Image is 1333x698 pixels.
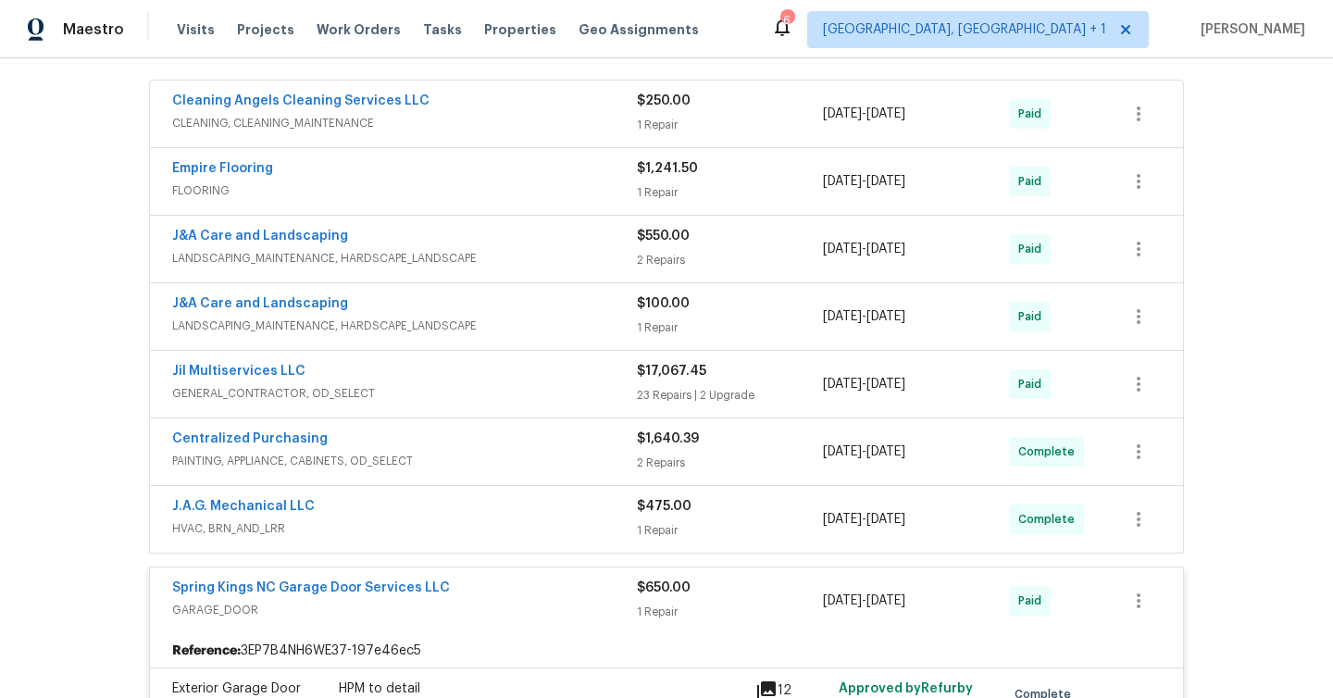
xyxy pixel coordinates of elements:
[339,679,744,698] div: HPM to detail
[637,581,691,594] span: $650.00
[823,592,905,610] span: -
[866,378,905,391] span: [DATE]
[172,682,301,695] span: Exterior Garage Door
[823,445,862,458] span: [DATE]
[237,20,294,39] span: Projects
[172,365,305,378] a: Jil Multiservices LLC
[823,310,862,323] span: [DATE]
[637,230,690,243] span: $550.00
[637,500,691,513] span: $475.00
[484,20,556,39] span: Properties
[1018,375,1049,393] span: Paid
[637,432,699,445] span: $1,640.39
[172,500,315,513] a: J.A.G. Mechanical LLC
[637,454,823,472] div: 2 Repairs
[172,94,430,107] a: Cleaning Angels Cleaning Services LLC
[866,445,905,458] span: [DATE]
[866,310,905,323] span: [DATE]
[1018,510,1082,529] span: Complete
[823,513,862,526] span: [DATE]
[823,442,905,461] span: -
[63,20,124,39] span: Maestro
[172,452,637,470] span: PAINTING, APPLIANCE, CABINETS, OD_SELECT
[823,105,905,123] span: -
[1018,442,1082,461] span: Complete
[637,318,823,337] div: 1 Repair
[172,297,348,310] a: J&A Care and Landscaping
[637,162,698,175] span: $1,241.50
[172,519,637,538] span: HVAC, BRN_AND_LRR
[823,20,1106,39] span: [GEOGRAPHIC_DATA], [GEOGRAPHIC_DATA] + 1
[866,107,905,120] span: [DATE]
[866,243,905,256] span: [DATE]
[172,642,241,660] b: Reference:
[172,384,637,403] span: GENERAL_CONTRACTOR, OD_SELECT
[1018,592,1049,610] span: Paid
[172,601,637,619] span: GARAGE_DOOR
[823,175,862,188] span: [DATE]
[637,183,823,202] div: 1 Repair
[637,603,823,621] div: 1 Repair
[1018,105,1049,123] span: Paid
[172,162,273,175] a: Empire Flooring
[172,181,637,200] span: FLOORING
[177,20,215,39] span: Visits
[1018,172,1049,191] span: Paid
[172,230,348,243] a: J&A Care and Landscaping
[317,20,401,39] span: Work Orders
[637,116,823,134] div: 1 Repair
[1018,307,1049,326] span: Paid
[823,378,862,391] span: [DATE]
[579,20,699,39] span: Geo Assignments
[172,432,328,445] a: Centralized Purchasing
[150,634,1183,667] div: 3EP7B4NH6WE37-197e46ec5
[1018,240,1049,258] span: Paid
[866,594,905,607] span: [DATE]
[823,107,862,120] span: [DATE]
[823,510,905,529] span: -
[172,114,637,132] span: CLEANING, CLEANING_MAINTENANCE
[637,297,690,310] span: $100.00
[637,94,691,107] span: $250.00
[172,317,637,335] span: LANDSCAPING_MAINTENANCE, HARDSCAPE_LANDSCAPE
[823,172,905,191] span: -
[637,251,823,269] div: 2 Repairs
[423,23,462,36] span: Tasks
[823,240,905,258] span: -
[1193,20,1305,39] span: [PERSON_NAME]
[866,175,905,188] span: [DATE]
[637,521,823,540] div: 1 Repair
[866,513,905,526] span: [DATE]
[637,365,706,378] span: $17,067.45
[780,11,793,30] div: 6
[172,249,637,268] span: LANDSCAPING_MAINTENANCE, HARDSCAPE_LANDSCAPE
[637,386,823,405] div: 23 Repairs | 2 Upgrade
[823,243,862,256] span: [DATE]
[823,307,905,326] span: -
[823,375,905,393] span: -
[172,581,450,594] a: Spring Kings NC Garage Door Services LLC
[823,594,862,607] span: [DATE]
